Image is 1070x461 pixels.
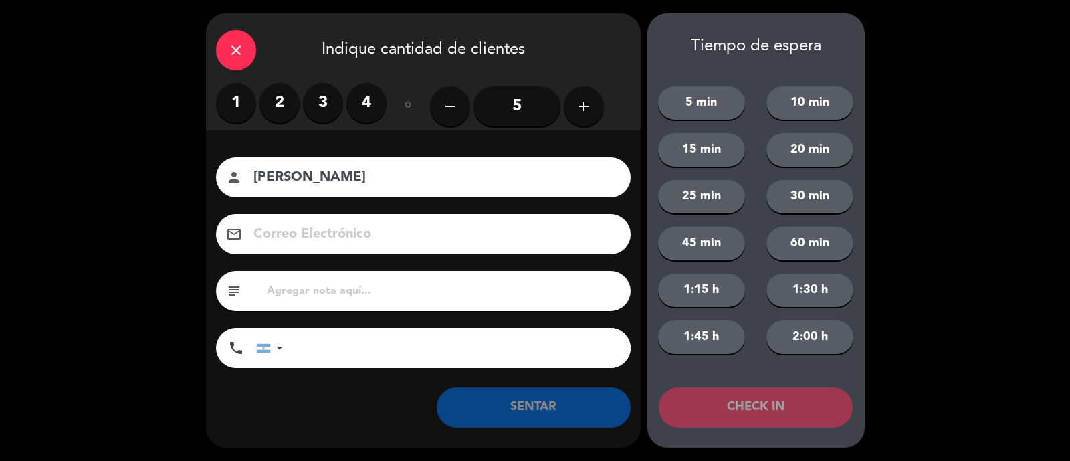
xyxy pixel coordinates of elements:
[442,98,458,114] i: remove
[265,282,621,300] input: Agregar nota aquí...
[226,169,242,185] i: person
[252,166,613,189] input: Nombre del cliente
[303,83,343,123] label: 3
[766,320,853,354] button: 2:00 h
[658,133,745,167] button: 15 min
[766,227,853,260] button: 60 min
[659,387,853,428] button: CHECK IN
[766,86,853,120] button: 10 min
[576,98,592,114] i: add
[259,83,300,123] label: 2
[564,86,604,126] button: add
[228,340,244,356] i: phone
[658,180,745,213] button: 25 min
[658,320,745,354] button: 1:45 h
[766,180,853,213] button: 30 min
[216,83,256,123] label: 1
[387,83,430,130] div: ó
[766,274,853,307] button: 1:30 h
[430,86,470,126] button: remove
[346,83,387,123] label: 4
[257,329,288,367] div: Argentina: +54
[228,42,244,58] i: close
[206,13,641,83] div: Indique cantidad de clientes
[437,387,631,428] button: SENTAR
[658,274,745,307] button: 1:15 h
[647,37,865,56] div: Tiempo de espera
[658,86,745,120] button: 5 min
[658,227,745,260] button: 45 min
[226,283,242,299] i: subject
[252,223,613,246] input: Correo Electrónico
[226,226,242,242] i: email
[766,133,853,167] button: 20 min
